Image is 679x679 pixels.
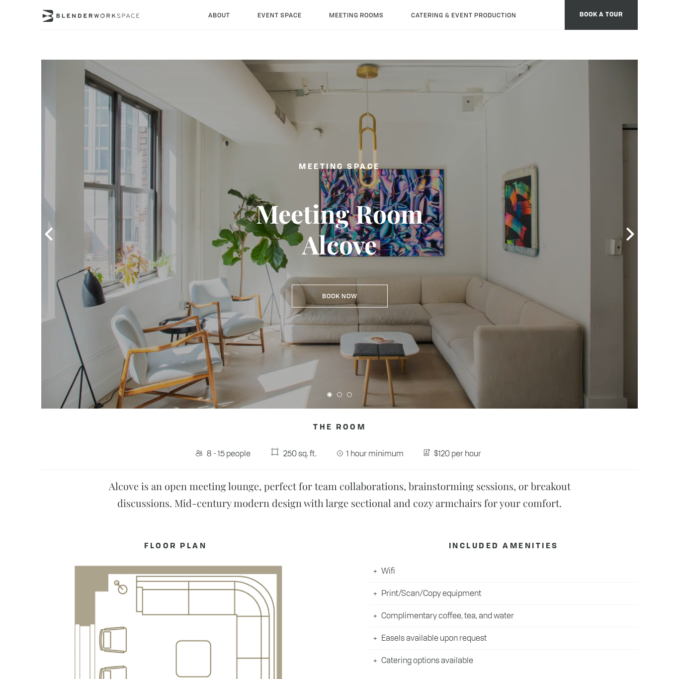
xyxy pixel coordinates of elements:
a: Book Now [292,285,388,308]
span: 8 - 15 people [204,445,253,461]
h2: Meeting Space [225,161,454,173]
h3: Meeting Room Alcove [225,198,454,260]
h4: FLOOR PLAN [41,537,310,556]
h4: The Room [41,419,638,437]
li: Easels available upon request [369,627,638,650]
span: $120 per hour [431,445,484,461]
li: Print/Scan/Copy equipment [369,583,638,605]
li: Complimentary coffee, tea, and water [369,605,638,627]
h4: INCLUDED AMENITIES [369,537,638,556]
li: Catering options available [369,650,638,672]
span: 250 sq. ft. [281,445,319,461]
p: Alcove is an open meeting lounge, perfect for team collaborations, brainstorming sessions, or bre... [91,478,588,511]
span: 1 hour minimum [344,445,407,461]
li: Wifi [369,560,638,583]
